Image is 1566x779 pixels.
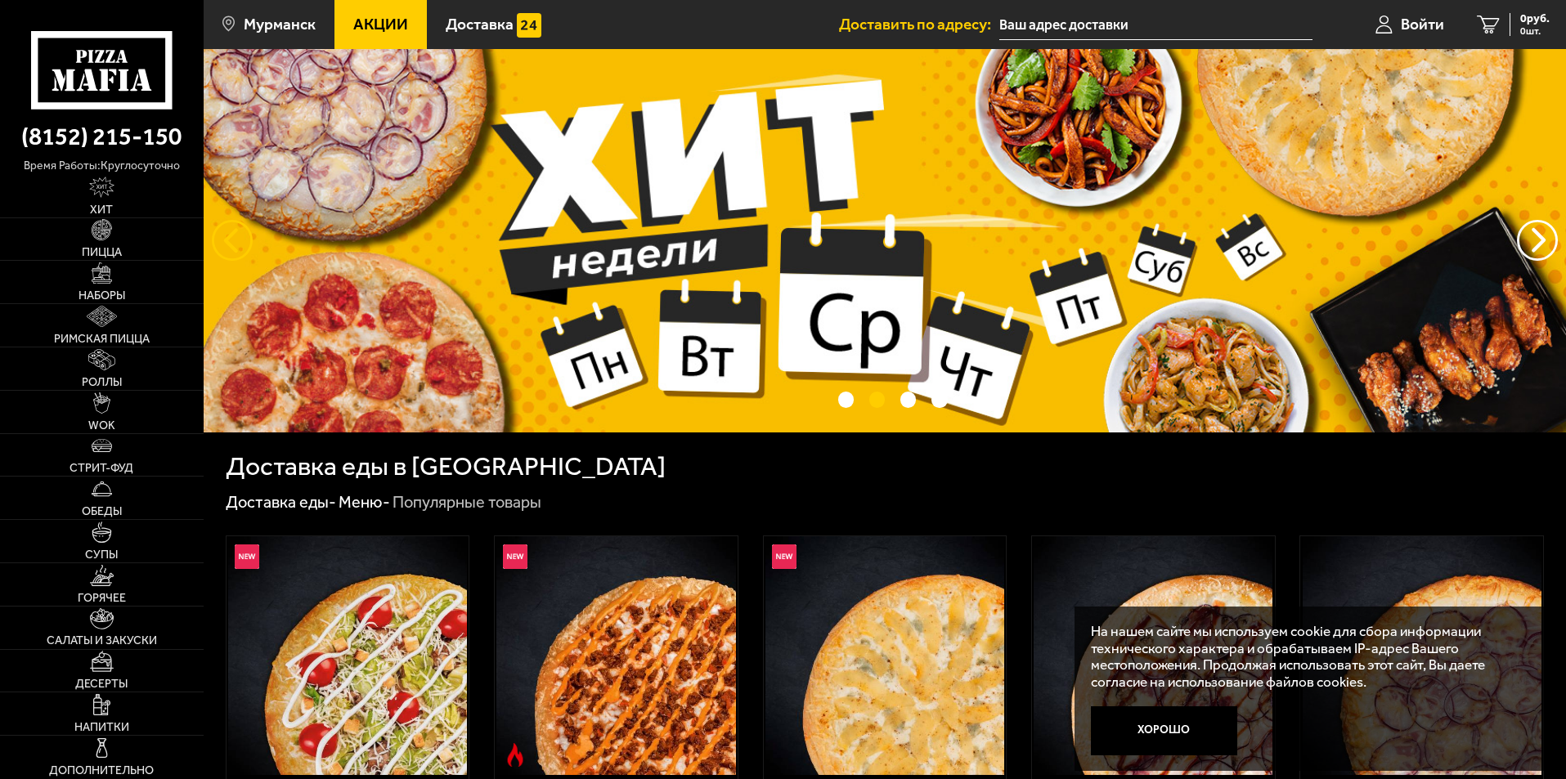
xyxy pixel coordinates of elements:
[1300,536,1543,775] a: Карбонара 25 см (толстое с сыром)
[54,334,150,345] span: Римская пицца
[78,593,126,604] span: Горячее
[1520,26,1550,36] span: 0 шт.
[82,506,122,517] span: Обеды
[82,377,122,388] span: Роллы
[1401,16,1444,32] span: Войти
[1303,536,1541,775] img: Карбонара 25 см (толстое с сыром)
[226,454,666,480] h1: Доставка еды в [GEOGRAPHIC_DATA]
[772,544,796,569] img: Новинка
[999,10,1312,40] input: Ваш адрес доставки
[1034,536,1272,775] img: Чикен Барбекю 25 см (толстое с сыром)
[88,420,115,432] span: WOK
[226,492,336,512] a: Доставка еды-
[79,290,125,302] span: Наборы
[212,220,253,261] button: следующий
[353,16,408,32] span: Акции
[764,536,1007,775] a: НовинкаГруша горгондзола 25 см (толстое с сыром)
[1517,220,1558,261] button: предыдущий
[900,392,916,407] button: точки переключения
[839,16,999,32] span: Доставить по адресу:
[765,536,1004,775] img: Груша горгондзола 25 см (толстое с сыром)
[869,392,885,407] button: точки переключения
[82,247,122,258] span: Пицца
[517,13,541,38] img: 15daf4d41897b9f0e9f617042186c801.svg
[75,678,128,690] span: Десерты
[227,536,469,775] a: НовинкаЦезарь 25 см (толстое с сыром)
[244,16,316,32] span: Мурманск
[931,392,947,407] button: точки переключения
[85,549,118,561] span: Супы
[228,536,467,775] img: Цезарь 25 см (толстое с сыром)
[1520,13,1550,25] span: 0 руб.
[446,16,514,32] span: Доставка
[339,492,390,512] a: Меню-
[1032,536,1275,775] a: Чикен Барбекю 25 см (толстое с сыром)
[503,743,527,768] img: Острое блюдо
[1091,706,1238,755] button: Хорошо
[49,765,154,777] span: Дополнительно
[496,536,735,775] img: Биф чили 25 см (толстое с сыром)
[495,536,738,775] a: НовинкаОстрое блюдоБиф чили 25 см (толстое с сыром)
[74,722,129,733] span: Напитки
[235,544,259,569] img: Новинка
[503,544,527,569] img: Новинка
[47,635,157,647] span: Салаты и закуски
[393,492,541,513] div: Популярные товары
[70,463,133,474] span: Стрит-фуд
[90,204,113,216] span: Хит
[1091,623,1519,691] p: На нашем сайте мы используем cookie для сбора информации технического характера и обрабатываем IP...
[838,392,854,407] button: точки переключения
